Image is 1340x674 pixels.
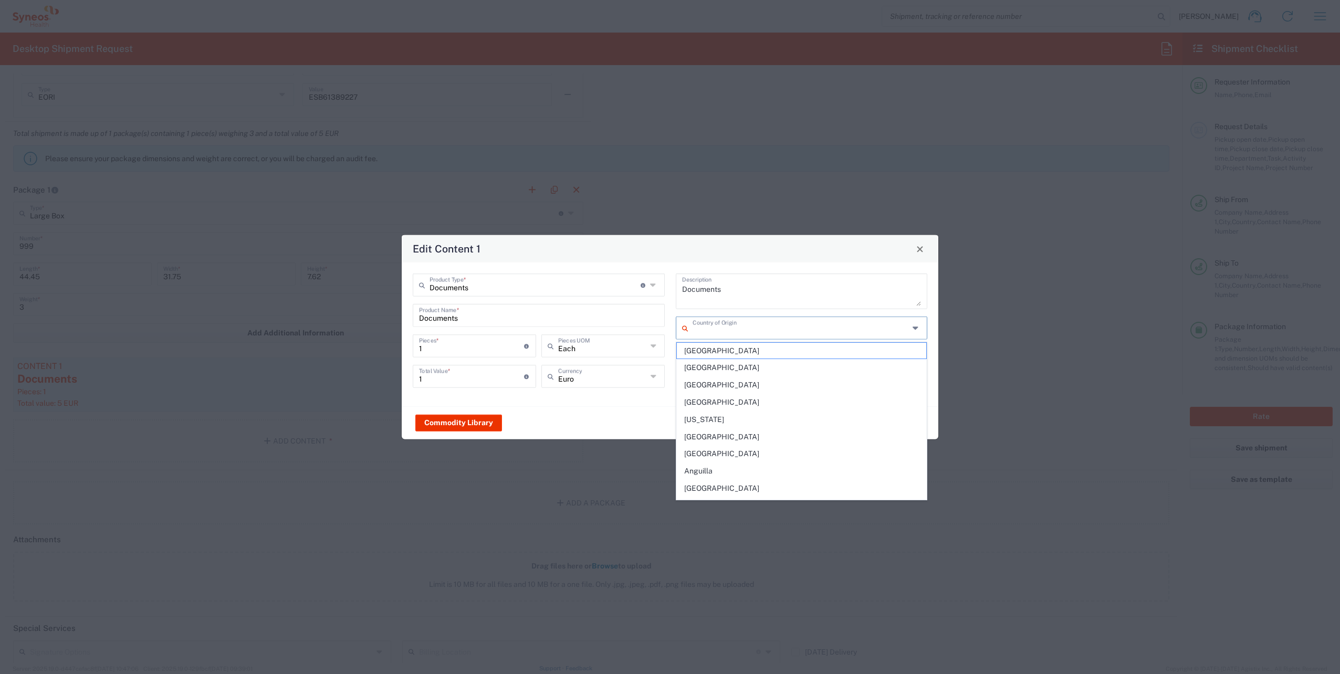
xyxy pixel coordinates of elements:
[677,446,927,462] span: [GEOGRAPHIC_DATA]
[913,241,927,256] button: Close
[413,241,480,256] h4: Edit Content 1
[677,429,927,445] span: [GEOGRAPHIC_DATA]
[677,377,927,393] span: [GEOGRAPHIC_DATA]
[677,463,927,479] span: Anguilla
[415,414,502,431] button: Commodity Library
[677,498,927,514] span: [GEOGRAPHIC_DATA]
[677,480,927,497] span: [GEOGRAPHIC_DATA]
[677,360,927,376] span: [GEOGRAPHIC_DATA]
[677,412,927,428] span: [US_STATE]
[677,394,927,410] span: [GEOGRAPHIC_DATA]
[677,343,927,359] span: [GEOGRAPHIC_DATA]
